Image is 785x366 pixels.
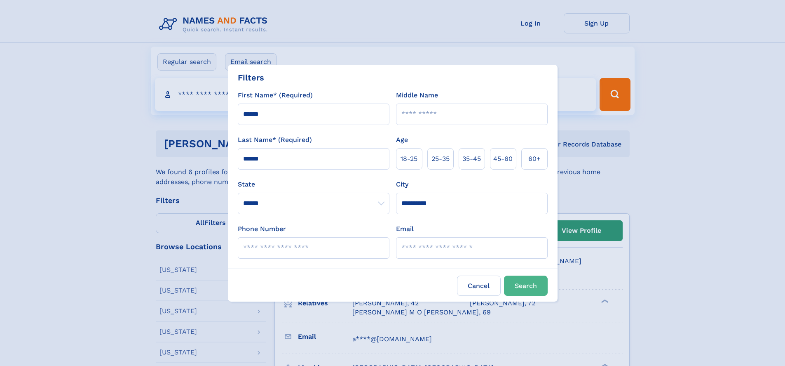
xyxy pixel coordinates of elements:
[238,135,312,145] label: Last Name* (Required)
[431,154,450,164] span: 25‑35
[504,276,548,296] button: Search
[457,276,501,296] label: Cancel
[396,224,414,234] label: Email
[238,179,389,189] label: State
[396,135,408,145] label: Age
[238,224,286,234] label: Phone Number
[462,154,481,164] span: 35‑45
[401,154,417,164] span: 18‑25
[493,154,513,164] span: 45‑60
[528,154,541,164] span: 60+
[238,90,313,100] label: First Name* (Required)
[396,179,408,189] label: City
[238,71,264,84] div: Filters
[396,90,438,100] label: Middle Name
